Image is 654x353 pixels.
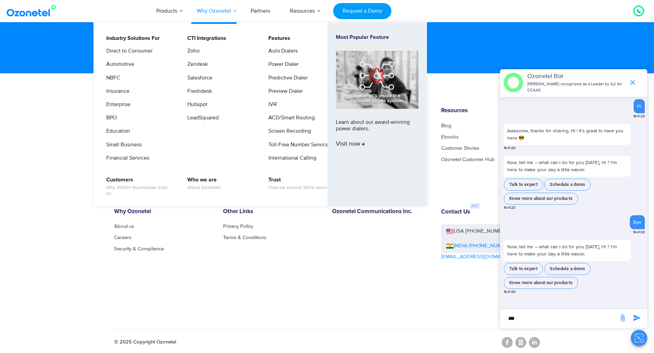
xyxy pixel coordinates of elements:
[504,156,631,177] p: Now, tell me – what can I do for you [DATE], Hi ? I'm here to make your day a little easier.
[102,100,131,109] a: Enterprise
[183,34,227,43] a: CTI Integrations
[336,141,365,148] span: Visit now
[630,311,644,325] span: send message
[504,205,515,210] span: 16:41:20
[183,100,208,109] a: Hubspot
[527,72,625,81] p: Ozonetel Bot
[264,87,304,95] a: Preview Dialer
[264,60,300,69] a: Power Dialer
[102,176,174,197] a: CustomersWhy 2000+ businesses trust us
[504,277,578,289] button: Know more about our products
[183,74,213,82] a: Salesforce
[446,242,512,250] a: INDIA [PHONE_NUMBER]
[187,185,221,191] span: About Ozonetel
[336,51,418,108] img: phone-system-min.jpg
[183,47,201,55] a: Zoho
[441,134,458,139] a: Ebooks
[333,3,391,19] a: Request a Demo
[441,123,451,128] a: Blog
[631,330,647,346] button: Close chat
[441,146,479,151] a: Customer Stories
[102,74,121,82] a: NBFC
[504,290,515,295] span: 16:41:30
[503,73,523,92] img: header
[102,47,154,55] a: Direct to Consumer
[114,224,134,229] a: About us
[544,263,591,275] button: Schedule a demo
[102,154,150,162] a: Financial Services
[633,114,645,119] span: 16:41:20
[637,103,641,110] div: Hi
[223,235,266,240] a: Terms & Conditions
[102,87,130,95] a: Insurance
[503,312,615,325] div: new-msg-input
[264,34,291,43] a: Features
[183,176,222,192] a: Who we areAbout Ozonetel
[504,240,631,261] p: Now, tell me – what can I do for you [DATE], Hi ? I'm here to make your day a little easier.
[446,244,454,249] img: ind-flag.png
[114,246,164,251] a: Security & Compliance
[264,154,317,162] a: International Calling
[441,107,540,114] h6: Resources
[446,229,454,234] img: us-flag.png
[616,311,629,325] span: send message
[102,114,118,122] a: BPO
[441,253,524,261] a: [EMAIL_ADDRESS][DOMAIN_NAME]
[504,263,543,275] button: Talk to expert
[268,185,332,191] span: How we ensure 100% security
[102,34,161,43] a: Industry Solutions For
[183,60,209,69] a: Zendesk
[264,176,333,192] a: TrustHow we ensure 100% security
[626,76,639,89] span: end chat or minimize
[441,157,495,162] a: Ozonetel Customer Hub
[527,81,625,93] p: [PERSON_NAME] recognized as a Leader by G2 for CCAAS
[183,114,220,122] a: LeadSquared
[102,127,131,135] a: Education
[504,146,515,151] span: 16:41:20
[264,100,278,109] a: IVR
[114,208,213,215] h6: Why Ozonetel
[507,127,627,142] p: Awesome, thanks for sharing, Hi ! It's great to have you here 😎
[114,338,176,346] p: © 2025 Copyright Ozonetel
[114,235,131,240] a: Careers
[633,219,641,226] div: Bye
[223,224,253,229] a: Privacy Policy
[504,179,543,191] button: Talk to expert
[441,224,540,239] a: USA [PHONE_NUMBER]
[504,193,578,205] button: Know more about our products
[633,230,645,235] span: 16:41:30
[223,208,322,215] h6: Other Links
[264,127,312,135] a: Screen Recording
[336,34,418,194] a: Most Popular FeatureLearn about our award-winning power dialers.Visit now
[102,141,143,149] a: Small Business
[264,47,299,55] a: Auto Dialers
[102,60,135,69] a: Automotive
[332,208,431,215] h6: Ozonetel Communications Inc.
[264,114,316,122] a: ACD/Smart Routing
[106,185,173,196] span: Why 2000+ businesses trust us
[183,87,213,95] a: Freshdesk
[544,179,591,191] button: Schedule a demo
[264,141,332,149] a: Toll-Free Number Services
[264,74,309,82] a: Predictive Dialer
[441,209,470,216] h6: Contact Us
